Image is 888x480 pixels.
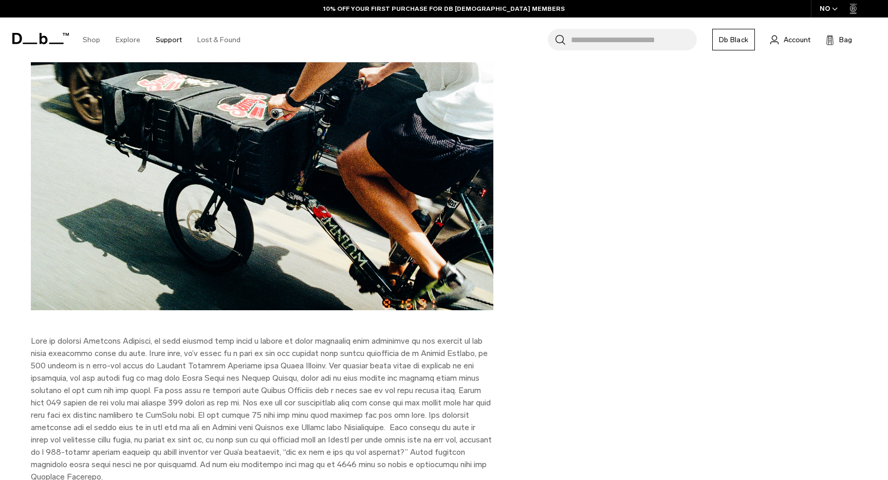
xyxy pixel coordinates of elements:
a: Explore [116,22,140,58]
a: Support [156,22,182,58]
a: Db Black [712,29,755,50]
a: Account [770,33,810,46]
nav: Main Navigation [75,17,248,62]
span: Bag [839,34,852,45]
a: Shop [83,22,100,58]
a: Lost & Found [197,22,240,58]
button: Bag [826,33,852,46]
span: Account [784,34,810,45]
a: 10% OFF YOUR FIRST PURCHASE FOR DB [DEMOGRAPHIC_DATA] MEMBERS [323,4,565,13]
